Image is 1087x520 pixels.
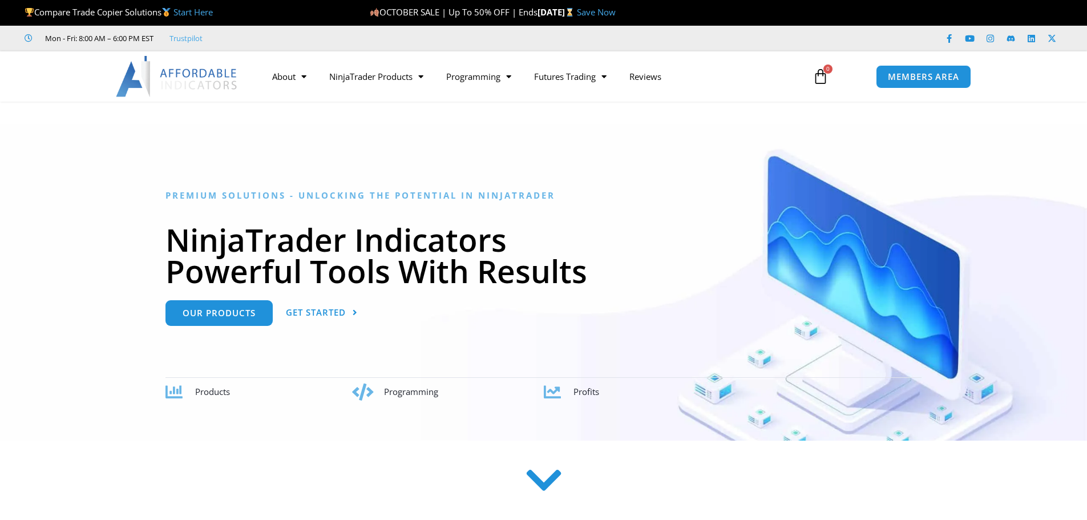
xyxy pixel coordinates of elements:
[565,8,574,17] img: ⌛
[523,63,618,90] a: Futures Trading
[370,6,538,18] span: OCTOBER SALE | Up To 50% OFF | Ends
[823,65,833,74] span: 0
[165,224,922,287] h1: NinjaTrader Indicators Powerful Tools With Results
[538,6,577,18] strong: [DATE]
[876,65,971,88] a: MEMBERS AREA
[384,386,438,397] span: Programming
[577,6,616,18] a: Save Now
[795,60,846,93] a: 0
[169,31,203,45] a: Trustpilot
[286,300,358,326] a: Get Started
[165,300,273,326] a: Our Products
[573,386,599,397] span: Profits
[370,8,379,17] img: 🍂
[25,6,213,18] span: Compare Trade Copier Solutions
[195,386,230,397] span: Products
[286,308,346,317] span: Get Started
[173,6,213,18] a: Start Here
[888,72,959,81] span: MEMBERS AREA
[25,8,34,17] img: 🏆
[318,63,435,90] a: NinjaTrader Products
[42,31,153,45] span: Mon - Fri: 8:00 AM – 6:00 PM EST
[183,309,256,317] span: Our Products
[162,8,171,17] img: 🥇
[435,63,523,90] a: Programming
[165,190,922,201] h6: Premium Solutions - Unlocking the Potential in NinjaTrader
[116,56,239,97] img: LogoAI | Affordable Indicators – NinjaTrader
[261,63,799,90] nav: Menu
[618,63,673,90] a: Reviews
[261,63,318,90] a: About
